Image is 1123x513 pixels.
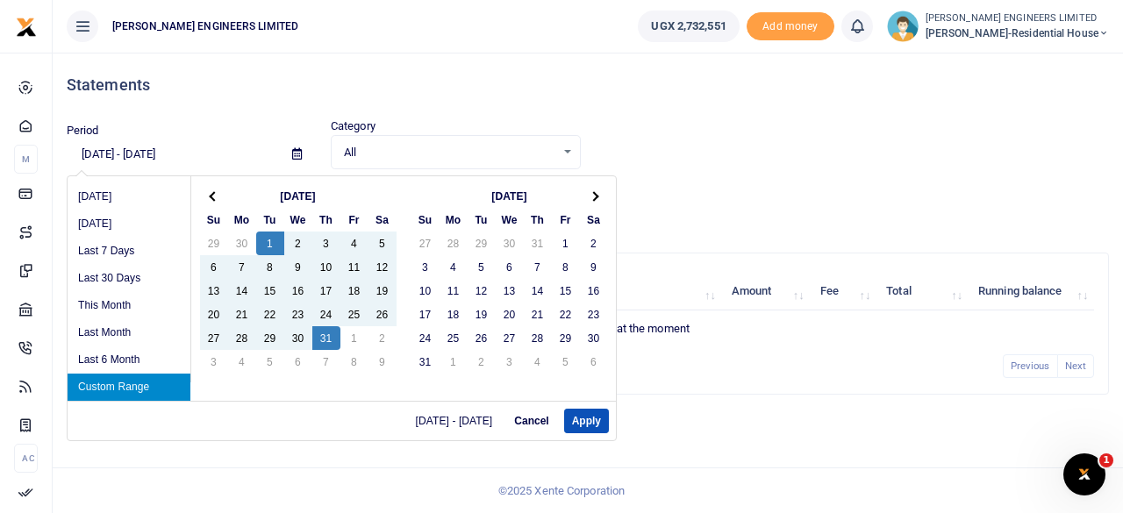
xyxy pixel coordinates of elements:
span: [DATE] - [DATE] [416,416,500,426]
td: 21 [228,303,256,326]
th: [DATE] [228,184,368,208]
td: 4 [524,350,552,374]
td: 11 [440,279,468,303]
td: 15 [552,279,580,303]
td: 25 [440,326,468,350]
li: Last 6 Month [68,346,190,374]
td: 2 [580,232,608,255]
td: 7 [228,255,256,279]
td: 5 [368,232,397,255]
td: 17 [312,279,340,303]
td: 6 [200,255,228,279]
img: profile-user [887,11,919,42]
td: 20 [496,303,524,326]
td: 1 [340,326,368,350]
th: Th [524,208,552,232]
th: Fr [340,208,368,232]
th: Fr [552,208,580,232]
li: [DATE] [68,210,190,238]
td: 3 [496,350,524,374]
td: 16 [284,279,312,303]
button: Cancel [506,409,556,433]
th: We [284,208,312,232]
span: [PERSON_NAME] ENGINEERS LIMITED [105,18,305,34]
td: 22 [552,303,580,326]
li: Last Month [68,319,190,346]
td: 3 [200,350,228,374]
td: 9 [284,255,312,279]
td: 24 [411,326,440,350]
td: 29 [256,326,284,350]
td: 18 [340,279,368,303]
li: Ac [14,444,38,473]
td: 6 [284,350,312,374]
td: 4 [340,232,368,255]
td: 28 [524,326,552,350]
td: 29 [468,232,496,255]
td: 2 [368,326,397,350]
td: 26 [468,326,496,350]
li: [DATE] [68,183,190,210]
td: 22 [256,303,284,326]
th: Amount: activate to sort column ascending [722,273,811,310]
span: All [344,144,555,161]
td: 27 [496,326,524,350]
td: 30 [580,326,608,350]
td: 3 [411,255,440,279]
td: 4 [440,255,468,279]
td: 31 [411,350,440,374]
li: Wallet ballance [631,11,746,42]
span: [PERSON_NAME]-Residential House [926,25,1109,41]
td: 12 [368,255,397,279]
td: 23 [580,303,608,326]
li: Last 30 Days [68,265,190,292]
td: 7 [312,350,340,374]
iframe: Intercom live chat [1063,453,1105,495]
td: 21 [524,303,552,326]
th: Mo [440,208,468,232]
span: 1 [1099,453,1113,467]
th: We [496,208,524,232]
th: Fee: activate to sort column ascending [810,273,876,310]
td: 9 [580,255,608,279]
td: 26 [368,303,397,326]
button: Apply [564,409,609,433]
td: 8 [340,350,368,374]
th: Su [411,208,440,232]
td: 20 [200,303,228,326]
td: 25 [340,303,368,326]
td: 13 [200,279,228,303]
span: UGX 2,732,551 [651,18,726,35]
li: Custom Range [68,374,190,401]
td: 30 [496,232,524,255]
a: logo-small logo-large logo-large [16,19,37,32]
th: Su [200,208,228,232]
li: M [14,145,38,174]
td: 8 [256,255,284,279]
td: 1 [440,350,468,374]
small: [PERSON_NAME] ENGINEERS LIMITED [926,11,1109,26]
td: 15 [256,279,284,303]
td: 28 [440,232,468,255]
th: Sa [368,208,397,232]
td: 18 [440,303,468,326]
td: 30 [228,232,256,255]
input: select period [67,139,278,169]
td: 31 [524,232,552,255]
td: 27 [411,232,440,255]
th: Total: activate to sort column ascending [876,273,969,310]
td: 10 [312,255,340,279]
td: 24 [312,303,340,326]
th: Th [312,208,340,232]
td: 3 [312,232,340,255]
td: 19 [468,303,496,326]
td: 1 [256,232,284,255]
th: Mo [228,208,256,232]
img: logo-small [16,17,37,38]
td: 30 [284,326,312,350]
th: [DATE] [440,184,580,208]
th: Tu [468,208,496,232]
th: Sa [580,208,608,232]
span: Add money [747,12,834,41]
label: Period [67,122,99,139]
